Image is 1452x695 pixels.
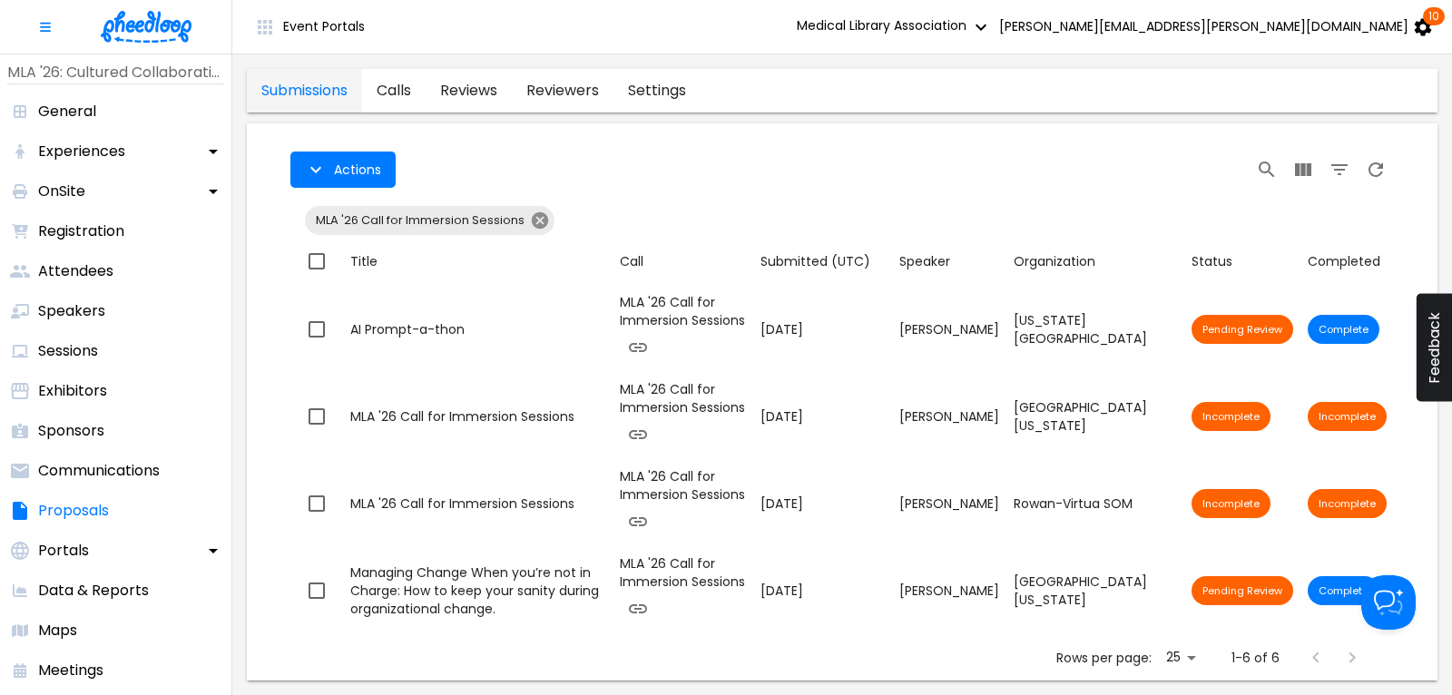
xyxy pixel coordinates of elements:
p: [DATE] [760,582,885,601]
iframe: Help Scout Beacon - Open [1361,575,1416,630]
div: Submission is incomplete [1308,489,1387,518]
p: Sponsors [38,420,104,442]
div: Call [620,250,746,272]
a: proposals-tab-calls [362,69,426,113]
p: Sessions [38,340,98,362]
div: Table Toolbar [290,141,1394,199]
div: proposals tabs [247,69,701,113]
p: [DATE] [760,320,885,339]
span: Incomplete [1308,409,1387,424]
span: Pending Review [1192,322,1293,337]
span: MLA '26 Call for Immersion Sessions [305,214,535,228]
img: logo [101,11,191,43]
div: Title [350,250,605,272]
span: Incomplete [1192,496,1270,511]
button: Sort [753,245,878,279]
div: Organization [1014,250,1095,273]
p: Attendees [38,260,113,282]
div: MLA '26 Call for Immersion Sessions [350,407,605,426]
div: AI Prompt-a-thon [350,320,605,338]
div: MLA '26 Call for Immersion Sessions [350,494,605,513]
p: General [38,101,96,122]
div: 25 [1159,644,1202,671]
div: [PERSON_NAME] [899,582,999,600]
a: proposals-tab-reviews [426,69,512,113]
div: [PERSON_NAME] [899,494,999,513]
button: Medical Library Association [793,9,996,45]
div: MLA '26 Call for Immersion Sessions [620,293,746,366]
div: [GEOGRAPHIC_DATA][US_STATE] [1014,573,1177,609]
div: Proposal submission has not been completed [1192,402,1270,431]
div: MLA '26 Call for Immersion Sessions [620,380,746,453]
span: Event Portals [283,19,365,34]
div: [PERSON_NAME] [899,407,999,426]
button: Refresh Page [1358,152,1394,188]
p: Communications [38,460,160,482]
div: Rowan-Virtua SOM [1014,494,1177,513]
button: Sort [1006,245,1103,279]
p: [DATE] [760,494,885,514]
div: Status [1192,250,1293,272]
div: Proposal submission has not been completed [1192,489,1270,518]
span: Complete [1308,583,1379,598]
a: proposals-tab-settings [613,69,701,113]
div: Submission is complete [1308,315,1379,344]
div: [PERSON_NAME] [899,320,999,338]
button: Actions [290,152,396,188]
button: View Columns [1285,152,1321,188]
div: Proposal is pending review [1192,315,1293,344]
div: Speaker [899,250,999,272]
p: Maps [38,620,77,641]
div: [GEOGRAPHIC_DATA][US_STATE] [1014,398,1177,435]
div: MLA '26 Call for Immersion Sessions [620,554,746,627]
a: proposals-tab-submissions [247,69,362,113]
p: Meetings [38,660,103,681]
a: proposals-tab-reviewers [512,69,613,113]
p: 1-6 of 6 [1231,649,1280,667]
div: Submitted (UTC) [760,250,870,273]
span: Refresh Page [1358,158,1394,179]
p: Exhibitors [38,380,107,402]
div: MLA '26 Call for Immersion Sessions [305,206,554,235]
p: Proposals [38,500,109,522]
p: [DATE] [760,407,885,426]
div: [US_STATE][GEOGRAPHIC_DATA] [1014,311,1177,347]
p: Registration [38,220,124,242]
span: 10 [1423,7,1445,25]
span: Complete [1308,322,1379,337]
button: Event Portals [240,9,379,45]
div: Submission is incomplete [1308,402,1387,431]
p: Rows per page: [1056,649,1152,667]
span: Pending Review [1192,583,1293,598]
div: MLA '26 Call for Immersion Sessions [620,467,746,540]
div: Submission is complete [1308,576,1379,605]
span: [PERSON_NAME][EMAIL_ADDRESS][PERSON_NAME][DOMAIN_NAME] [999,19,1408,34]
div: Managing Change When you’re not in Charge: How to keep your sanity during organizational change. [350,563,605,618]
span: Medical Library Association [797,16,992,34]
p: MLA '26: Cultured Collaborations [7,62,224,83]
p: Experiences [38,141,125,162]
button: Search [1249,152,1285,188]
span: Incomplete [1308,496,1387,511]
p: Data & Reports [38,580,149,602]
div: Completed [1308,250,1387,272]
button: Filter Table [1321,152,1358,188]
span: Feedback [1426,312,1443,384]
span: Incomplete [1192,409,1270,424]
div: Proposal is pending review [1192,576,1293,605]
p: Portals [38,540,89,562]
p: Speakers [38,300,105,322]
button: [PERSON_NAME][EMAIL_ADDRESS][PERSON_NAME][DOMAIN_NAME] 10 [996,9,1437,45]
span: Actions [334,162,381,177]
p: OnSite [38,181,85,202]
